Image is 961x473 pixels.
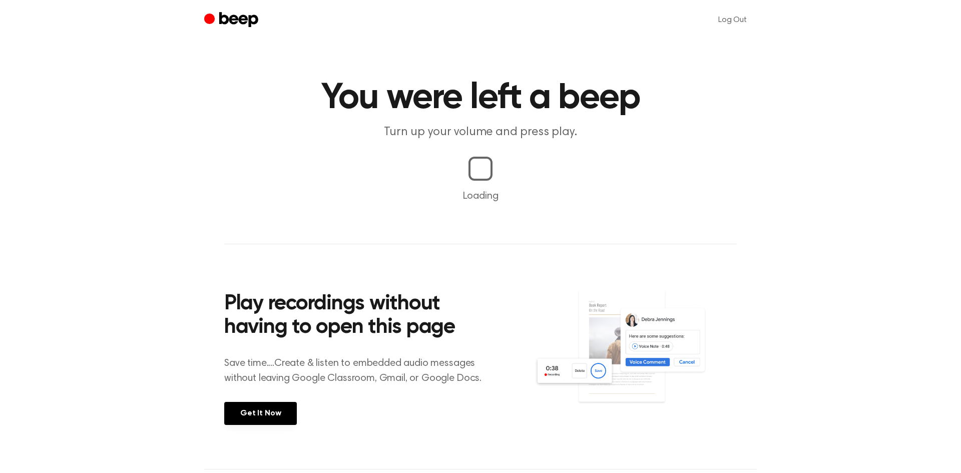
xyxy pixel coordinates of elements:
p: Save time....Create & listen to embedded audio messages without leaving Google Classroom, Gmail, ... [224,356,494,386]
a: Beep [204,11,261,30]
img: Voice Comments on Docs and Recording Widget [534,289,737,424]
a: Get It Now [224,402,297,425]
h2: Play recordings without having to open this page [224,292,494,340]
p: Loading [12,189,949,204]
a: Log Out [708,8,757,32]
p: Turn up your volume and press play. [288,124,673,141]
h1: You were left a beep [224,80,737,116]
